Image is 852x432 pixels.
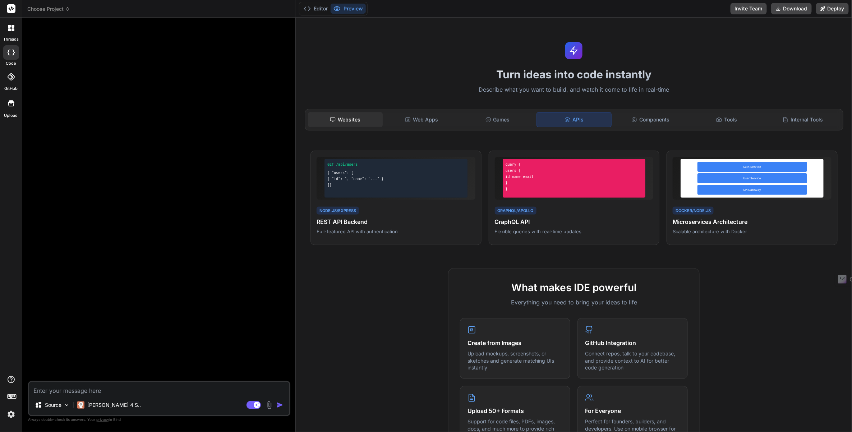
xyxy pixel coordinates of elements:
[506,180,643,185] div: }
[506,168,643,173] div: users {
[697,162,807,172] div: Auth Service
[673,228,832,235] p: Scalable architecture with Docker
[495,228,654,235] p: Flexible queries with real-time updates
[506,186,643,192] div: }
[317,217,475,226] h4: REST API Backend
[308,112,383,127] div: Websites
[495,207,536,215] div: GraphQL/Apollo
[317,207,359,215] div: Node.js/Express
[300,68,848,81] h1: Turn ideas into code instantly
[468,350,563,371] p: Upload mockups, screenshots, or sketches and generate matching UIs instantly
[585,406,680,415] h4: For Everyone
[460,280,688,295] h2: What makes IDE powerful
[673,217,832,226] h4: Microservices Architecture
[771,3,812,14] button: Download
[265,401,273,409] img: attachment
[5,408,17,420] img: settings
[4,112,18,119] label: Upload
[731,3,767,14] button: Invite Team
[87,401,141,409] p: [PERSON_NAME] 4 S..
[697,185,807,195] div: API Gateway
[613,112,688,127] div: Components
[28,416,290,423] p: Always double-check its answers. Your in Bind
[673,207,714,215] div: Docker/Node.js
[96,417,109,422] span: privacy
[6,60,16,66] label: code
[3,36,19,42] label: threads
[45,401,61,409] p: Source
[460,112,535,127] div: Games
[697,173,807,183] div: User Service
[585,350,680,371] p: Connect repos, talk to your codebase, and provide context to AI for better code generation
[327,162,465,167] div: GET /api/users
[327,176,465,181] div: { "id": 1, "name": "..." }
[300,85,848,95] p: Describe what you want to build, and watch it come to life in real-time
[77,401,84,409] img: Claude 4 Sonnet
[506,162,643,167] div: query {
[506,174,643,179] div: id name email
[536,112,612,127] div: APIs
[384,112,459,127] div: Web Apps
[301,4,331,14] button: Editor
[317,228,475,235] p: Full-featured API with authentication
[765,112,840,127] div: Internal Tools
[816,3,849,14] button: Deploy
[331,4,366,14] button: Preview
[276,401,284,409] img: icon
[327,182,465,188] div: ]}
[327,170,465,175] div: { "users": [
[468,406,563,415] h4: Upload 50+ Formats
[689,112,764,127] div: Tools
[27,5,70,13] span: Choose Project
[495,217,654,226] h4: GraphQL API
[64,402,70,408] img: Pick Models
[460,298,688,307] p: Everything you need to bring your ideas to life
[4,86,18,92] label: GitHub
[585,339,680,347] h4: GitHub Integration
[468,339,563,347] h4: Create from Images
